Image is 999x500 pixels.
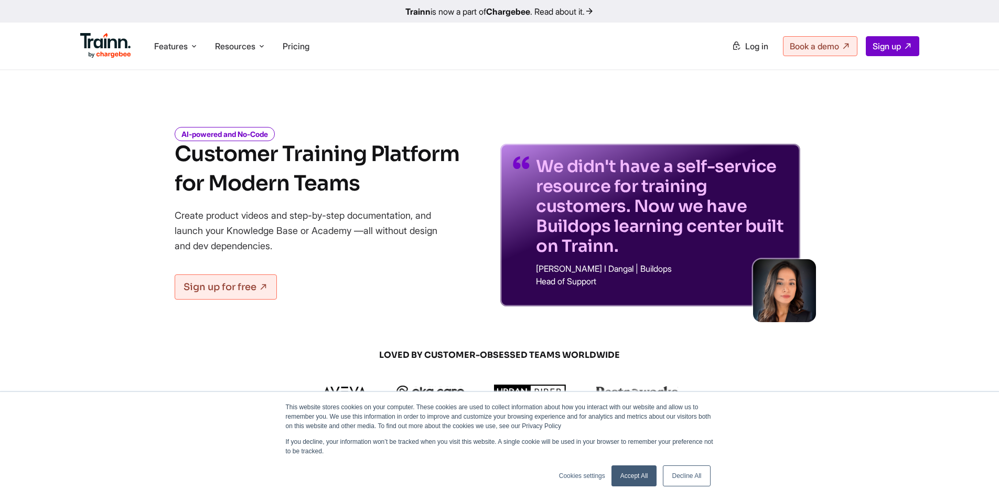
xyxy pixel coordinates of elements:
[248,349,751,361] span: LOVED BY CUSTOMER-OBSESSED TEAMS WORLDWIDE
[745,41,768,51] span: Log in
[536,156,788,256] p: We didn't have a self-service resource for training customers. Now we have Buildops learning cent...
[154,40,188,52] span: Features
[790,41,839,51] span: Book a demo
[175,140,459,198] h1: Customer Training Platform for Modern Teams
[80,33,132,58] img: Trainn Logo
[866,36,919,56] a: Sign up
[783,36,857,56] a: Book a demo
[405,6,431,17] b: Trainn
[725,37,775,56] a: Log in
[175,274,277,300] a: Sign up for free
[175,127,275,141] i: AI-powered and No-Code
[175,208,453,253] p: Create product videos and step-by-step documentation, and launch your Knowledge Base or Academy —...
[663,465,710,486] a: Decline All
[286,402,714,431] p: This website stores cookies on your computer. These cookies are used to collect information about...
[283,41,309,51] a: Pricing
[286,437,714,456] p: If you decline, your information won’t be tracked when you visit this website. A single cookie wi...
[486,6,530,17] b: Chargebee
[494,385,566,399] img: urbanpiper logo
[753,259,816,322] img: sabina-buildops.d2e8138.png
[559,471,605,481] a: Cookies settings
[396,386,465,398] img: ekacare logo
[873,41,901,51] span: Sign up
[513,156,530,169] img: quotes-purple.41a7099.svg
[536,264,788,273] p: [PERSON_NAME] I Dangal | Buildops
[536,277,788,285] p: Head of Support
[321,387,367,397] img: aveva logo
[215,40,255,52] span: Resources
[596,386,678,398] img: restroworks logo
[611,465,657,486] a: Accept All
